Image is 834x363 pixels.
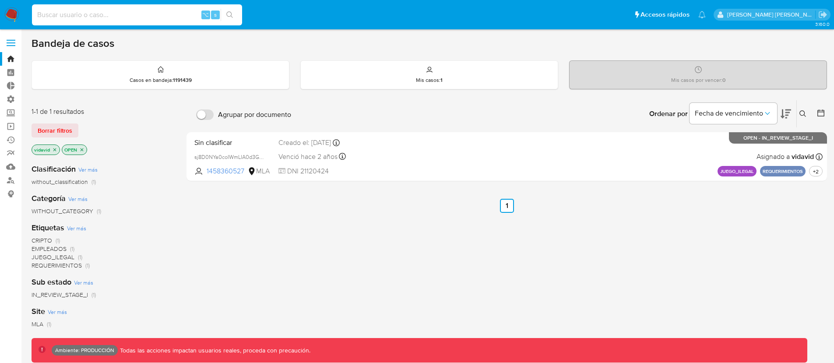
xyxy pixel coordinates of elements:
p: Ambiente: PRODUCCIÓN [55,349,114,352]
span: Accesos rápidos [640,10,690,19]
span: ⌥ [202,11,209,19]
p: victor.david@mercadolibre.com.co [727,11,816,19]
a: Salir [818,10,827,19]
span: s [214,11,217,19]
button: search-icon [221,9,239,21]
a: Notificaciones [698,11,706,18]
input: Buscar usuario o caso... [32,9,242,21]
p: Todas las acciones impactan usuarios reales, proceda con precaución. [118,346,310,355]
